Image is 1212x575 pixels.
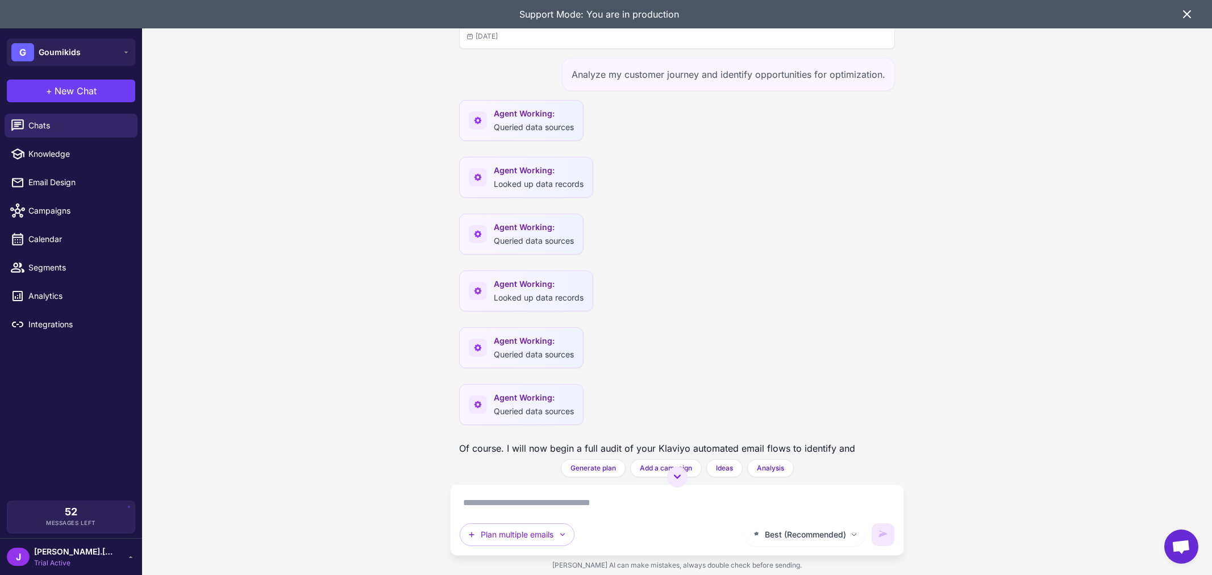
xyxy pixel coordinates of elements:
div: G [11,43,34,61]
span: New Chat [55,84,97,98]
span: Analysis [757,463,784,473]
span: Agent Working: [494,278,584,290]
span: Calendar [28,233,128,245]
span: Chats [28,119,128,132]
button: Add a campaign [630,459,702,477]
a: Knowledge [5,142,138,166]
span: Knowledge [28,148,128,160]
a: Campaigns [5,199,138,223]
button: Generate plan [561,459,626,477]
button: Plan multiple emails [460,523,574,546]
a: Chats [5,114,138,137]
span: 52 [65,507,77,517]
span: Email Design [28,176,128,189]
span: Agent Working: [494,221,574,234]
a: Integrations [5,312,138,336]
span: [PERSON_NAME].[PERSON_NAME] [34,545,114,558]
button: Analysis [747,459,794,477]
span: Looked up data records [494,293,584,302]
button: Ideas [706,459,743,477]
span: Queried data sources [494,236,574,245]
span: Messages Left [46,519,96,527]
span: Trial Active [34,558,114,568]
span: Generate plan [570,463,616,473]
button: +New Chat [7,80,135,102]
button: Best (Recommended) [745,523,865,546]
span: Ideas [716,463,733,473]
div: J [7,548,30,566]
span: Analytics [28,290,128,302]
span: Queried data sources [494,349,574,359]
span: Looked up data records [494,179,584,189]
span: Best (Recommended) [765,528,846,541]
span: Agent Working: [494,391,574,404]
span: Agent Working: [494,107,574,120]
div: [PERSON_NAME] AI can make mistakes, always double check before sending. [450,556,905,575]
span: Integrations [28,318,128,331]
a: Analytics [5,284,138,308]
p: Of course. I will now begin a full audit of your Klaviyo automated email flows to identify and pr... [459,441,896,485]
a: Calendar [5,227,138,251]
span: Agent Working: [494,335,574,347]
span: [DATE] [467,31,498,41]
span: + [46,84,52,98]
a: Email Design [5,170,138,194]
div: Open chat [1164,530,1198,564]
span: Queried data sources [494,122,574,132]
span: Add a campaign [640,463,692,473]
div: Analyze my customer journey and identify opportunities for optimization. [562,58,895,91]
span: Segments [28,261,128,274]
span: Queried data sources [494,406,574,416]
span: Campaigns [28,205,128,217]
a: Segments [5,256,138,280]
span: Goumikids [39,46,81,59]
span: Agent Working: [494,164,584,177]
button: GGoumikids [7,39,135,66]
